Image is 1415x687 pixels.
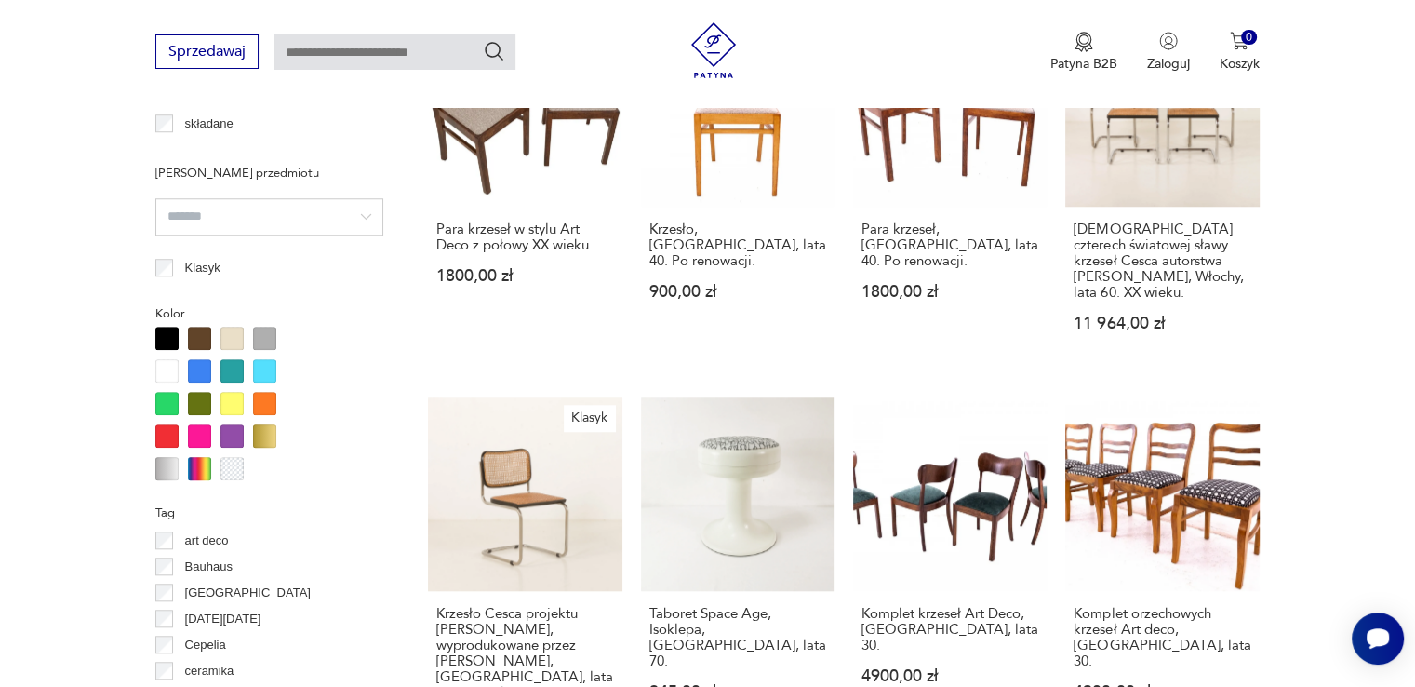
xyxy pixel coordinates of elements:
[185,114,234,134] p: składane
[155,303,383,324] p: Kolor
[1074,606,1250,669] h3: Komplet orzechowych krzeseł Art deco, [GEOGRAPHIC_DATA], lata 30.
[1074,316,1250,331] p: 11 964,00 zł
[861,284,1038,300] p: 1800,00 zł
[1241,30,1257,46] div: 0
[1050,32,1117,73] a: Ikona medaluPatyna B2B
[1050,55,1117,73] p: Patyna B2B
[1220,32,1260,73] button: 0Koszyk
[155,47,259,60] a: Sprzedawaj
[1220,55,1260,73] p: Koszyk
[436,222,613,253] h3: Para krzeseł w stylu Art Deco z połowy XX wieku.
[641,13,834,368] a: Krzesło, Polska, lata 40. Po renowacji.Krzesło, [GEOGRAPHIC_DATA], lata 40. Po renowacji.900,00 zł
[686,22,741,78] img: Patyna - sklep z meblami i dekoracjami vintage
[185,140,222,160] p: taboret
[1159,32,1178,50] img: Ikonka użytkownika
[1050,32,1117,73] button: Patyna B2B
[649,606,826,669] h3: Taboret Space Age, Isoklepa, [GEOGRAPHIC_DATA], lata 70.
[861,668,1038,684] p: 4900,00 zł
[185,635,226,655] p: Cepelia
[436,268,613,284] p: 1800,00 zł
[185,557,233,577] p: Bauhaus
[155,503,383,523] p: Tag
[1352,613,1404,665] iframe: Smartsupp widget button
[1147,32,1190,73] button: Zaloguj
[428,13,621,368] a: Para krzeseł w stylu Art Deco z połowy XX wieku.Para krzeseł w stylu Art Deco z połowy XX wieku.1...
[155,34,259,69] button: Sprzedawaj
[861,222,1038,269] h3: Para krzeseł, [GEOGRAPHIC_DATA], lata 40. Po renowacji.
[1147,55,1190,73] p: Zaloguj
[483,40,505,62] button: Szukaj
[1065,13,1259,368] a: KlasykZestaw czterech światowej sławy krzeseł Cesca autorstwa Marcela Breuera, Włochy, lata 60. X...
[185,258,220,278] p: Klasyk
[861,606,1038,653] h3: Komplet krzeseł Art Deco, [GEOGRAPHIC_DATA], lata 30.
[649,222,826,269] h3: Krzesło, [GEOGRAPHIC_DATA], lata 40. Po renowacji.
[185,531,229,551] p: art deco
[185,661,234,681] p: ceramika
[853,13,1047,368] a: Para krzeseł, Polska, lata 40. Po renowacji.Para krzeseł, [GEOGRAPHIC_DATA], lata 40. Po renowacj...
[1230,32,1248,50] img: Ikona koszyka
[1075,32,1093,52] img: Ikona medalu
[1074,222,1250,301] h3: [DEMOGRAPHIC_DATA] czterech światowej sławy krzeseł Cesca autorstwa [PERSON_NAME], Włochy, lata 6...
[185,583,311,603] p: [GEOGRAPHIC_DATA]
[185,609,261,629] p: [DATE][DATE]
[649,284,826,300] p: 900,00 zł
[155,163,383,183] p: [PERSON_NAME] przedmiotu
